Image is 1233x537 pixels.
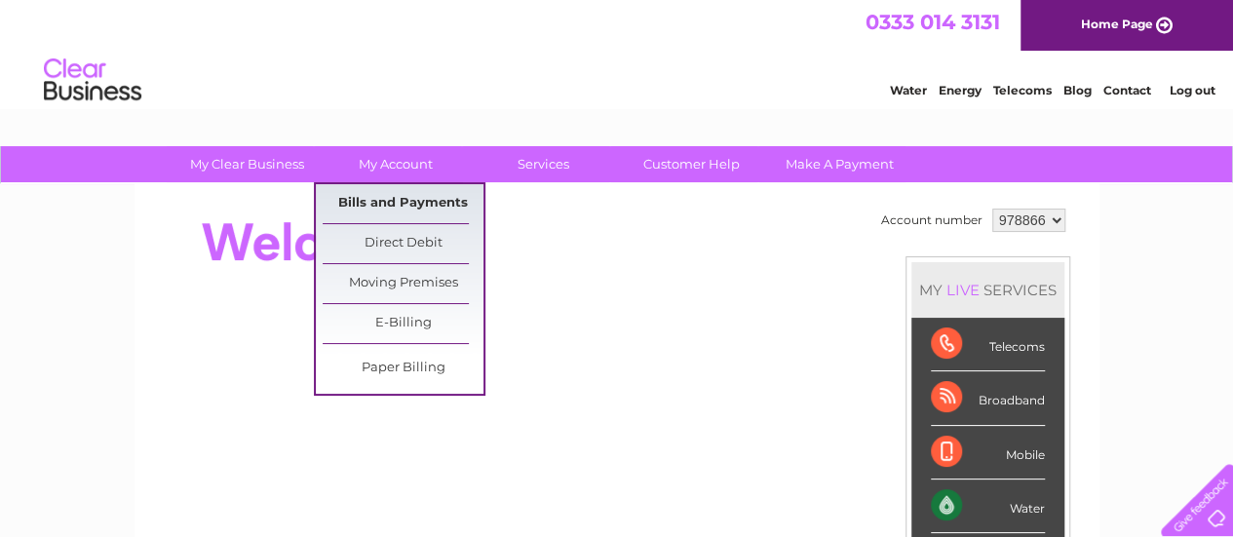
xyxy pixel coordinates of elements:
[759,146,920,182] a: Make A Payment
[1103,83,1151,97] a: Contact
[323,349,483,388] a: Paper Billing
[931,371,1045,425] div: Broadband
[931,479,1045,533] div: Water
[1169,83,1214,97] a: Log out
[323,224,483,263] a: Direct Debit
[939,83,982,97] a: Energy
[876,204,987,237] td: Account number
[43,51,142,110] img: logo.png
[323,264,483,303] a: Moving Premises
[157,11,1078,95] div: Clear Business is a trading name of Verastar Limited (registered in [GEOGRAPHIC_DATA] No. 3667643...
[611,146,772,182] a: Customer Help
[1063,83,1092,97] a: Blog
[463,146,624,182] a: Services
[315,146,476,182] a: My Account
[993,83,1052,97] a: Telecoms
[931,426,1045,479] div: Mobile
[167,146,328,182] a: My Clear Business
[890,83,927,97] a: Water
[866,10,1000,34] a: 0333 014 3131
[323,184,483,223] a: Bills and Payments
[911,262,1064,318] div: MY SERVICES
[323,304,483,343] a: E-Billing
[943,281,983,299] div: LIVE
[931,318,1045,371] div: Telecoms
